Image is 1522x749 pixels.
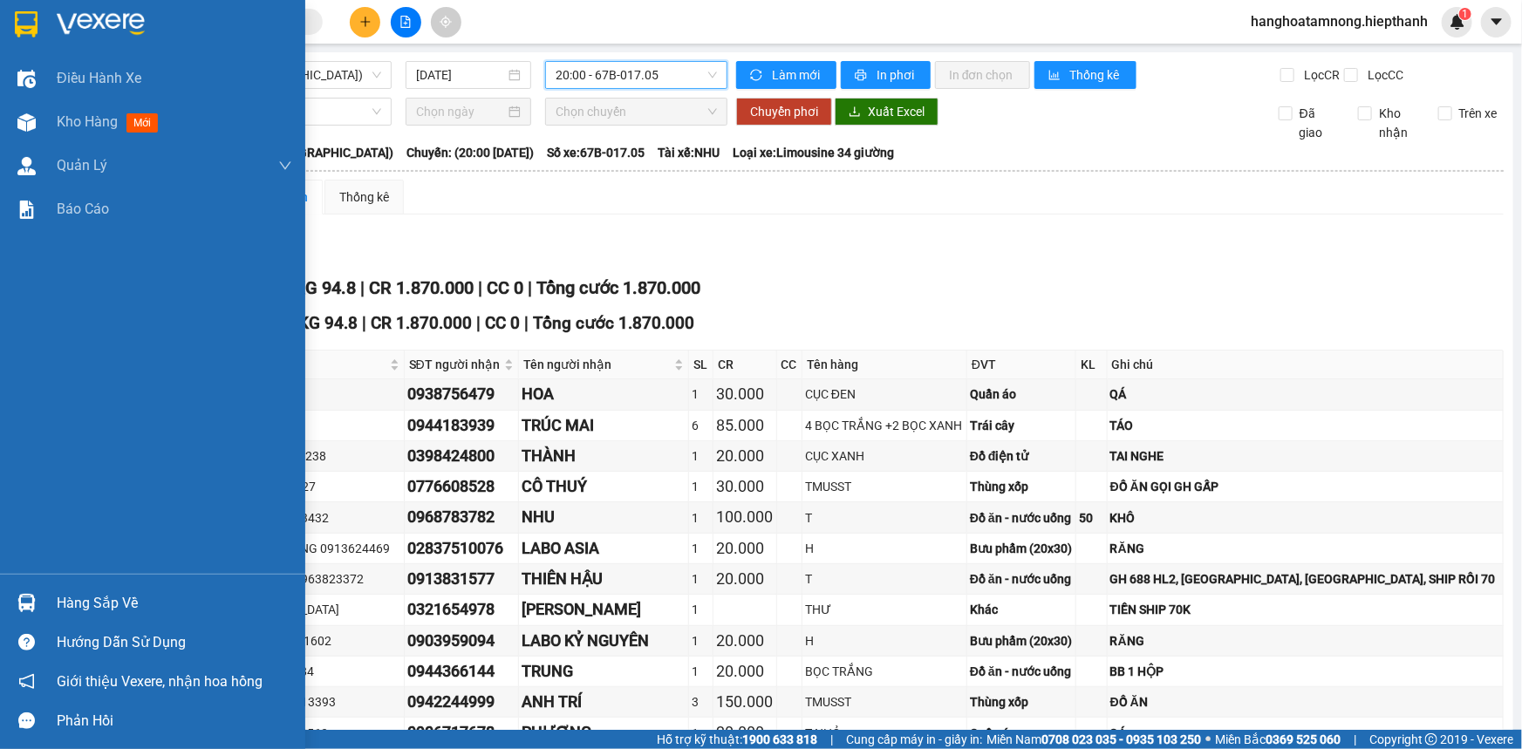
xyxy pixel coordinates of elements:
div: RĂNG [1110,539,1500,558]
button: bar-chartThống kê [1034,61,1136,89]
div: 85.000 [716,413,774,438]
img: warehouse-icon [17,157,36,175]
div: PHỤNG 0327013393 [222,692,400,712]
span: caret-down [1489,14,1505,30]
div: 20.000 [716,567,774,591]
span: Quản Lý [57,154,107,176]
img: warehouse-icon [17,594,36,612]
span: Miền Bắc [1215,730,1341,749]
strong: 0708 023 035 - 0935 103 250 [1041,732,1201,746]
th: KL [1076,351,1107,379]
td: 0968783782 [405,502,520,533]
div: Bưu phẩm (20x30) [970,539,1073,558]
div: 1 [692,662,709,681]
td: PHƯƠNG [519,718,689,748]
td: THIÊN HẬU [519,564,689,595]
span: Tổng cước 1.870.000 [536,277,700,298]
span: | [360,277,365,298]
span: Số KG 94.8 [270,277,356,298]
span: mới [126,113,158,133]
div: CỤC XANH [805,446,964,466]
button: In đơn chọn [935,61,1030,89]
button: caret-down [1481,7,1512,37]
span: Số xe: 67B-017.05 [547,143,645,162]
span: | [830,730,833,749]
span: Thống kê [1070,65,1123,85]
span: Tên người nhận [523,355,671,374]
td: 0321654978 [405,595,520,625]
div: TIỀN SHIP 70K [1110,600,1500,619]
span: bar-chart [1048,69,1063,83]
div: TRUNG [522,659,686,684]
span: copyright [1425,733,1437,746]
div: 1 [692,446,709,466]
td: THÀNH [519,441,689,472]
div: Hướng dẫn sử dụng [57,630,292,656]
button: Chuyển phơi [736,98,832,126]
div: TƯƠI 0918930238 [222,446,400,466]
span: In phơi [877,65,917,85]
span: Tổng cước 1.870.000 [533,313,694,333]
div: QÁ [1110,724,1500,743]
div: T [805,508,964,528]
div: 1 [692,385,709,404]
div: PHƯƠNG [522,720,686,745]
div: Đồ ăn - nước uống [970,569,1073,589]
span: plus [359,16,372,28]
div: BB 1 HỘP [1110,662,1500,681]
div: LABO ASIA [522,536,686,561]
div: TÁO [1110,416,1500,435]
div: [GEOGRAPHIC_DATA] [222,600,400,619]
span: CC 0 [485,313,520,333]
span: Miền Nam [986,730,1201,749]
span: Điều hành xe [57,67,141,89]
div: NK THANH DŨNG 0913624469 [222,539,400,558]
div: 0942244999 [407,690,516,714]
div: 6 [692,416,709,435]
td: TẢN ĐÀ [519,595,689,625]
div: NIỀM [222,385,400,404]
div: 30.000 [716,382,774,406]
span: | [476,313,481,333]
div: QUÝ [222,416,400,435]
div: T [805,569,964,589]
div: 0776608528 [407,474,516,499]
div: THƯ [805,600,964,619]
div: H [805,631,964,650]
button: plus [350,7,380,37]
td: CÔ THUÝ [519,472,689,502]
div: Hàng sắp về [57,590,292,616]
div: 150.000 [716,690,774,714]
input: 12/09/2025 [416,65,505,85]
div: 20.000 [716,536,774,561]
span: CC 0 [487,277,523,298]
div: 0398424800 [407,444,516,468]
span: down [278,159,292,173]
div: 50 [1079,508,1103,528]
span: Tài xế: NHU [658,143,720,162]
div: TMUSST [805,477,964,496]
button: syncLàm mới [736,61,836,89]
td: LABO ASIA [519,534,689,564]
input: Chọn ngày [416,102,505,121]
span: Lọc CC [1361,65,1406,85]
td: HOA [519,379,689,410]
th: CC [777,351,802,379]
span: 1 [1462,8,1468,20]
span: Loại xe: Limousine 34 giường [733,143,894,162]
span: | [1354,730,1356,749]
td: 0944183939 [405,411,520,441]
td: 0913831577 [405,564,520,595]
button: aim [431,7,461,37]
div: 0944366144 [407,659,516,684]
div: 1 [692,539,709,558]
span: | [528,277,532,298]
span: Giới thiệu Vexere, nhận hoa hồng [57,671,263,692]
div: BS HẢI 0917611602 [222,631,400,650]
span: Đã giao [1293,104,1345,142]
div: BỌC TRẮNG [805,662,964,681]
sup: 1 [1459,8,1471,20]
div: ĐỒ ĂN GỌI GH GẤP [1110,477,1500,496]
div: 1 [692,631,709,650]
div: 0903959094 [407,629,516,653]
